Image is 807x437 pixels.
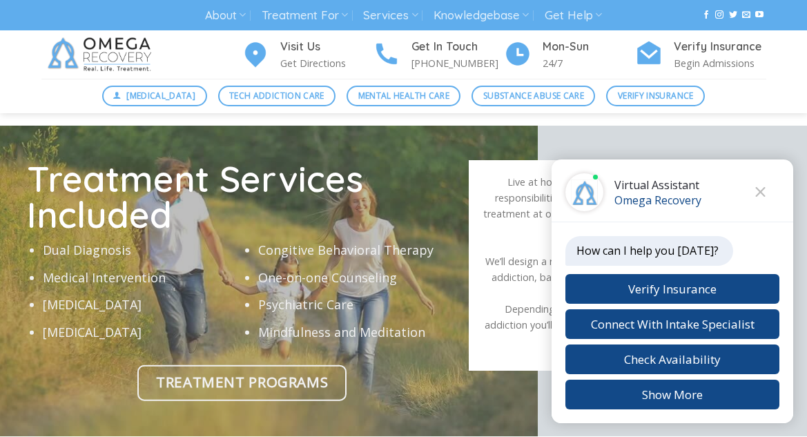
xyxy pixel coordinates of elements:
[434,3,529,28] a: Knowledgebase
[715,10,723,20] a: Follow on Instagram
[258,322,457,342] li: Mindfulness and Meditation
[43,267,242,287] li: Medical Intervention
[729,10,737,20] a: Follow on Twitter
[126,89,195,102] span: [MEDICAL_DATA]
[258,240,457,260] li: Congitive Behavioral Therapy
[674,38,766,56] h4: Verify Insurance
[543,55,635,71] p: 24/7
[483,174,724,237] div: Live at home, maintain your work & family responsibilities, and receive extensive addiction treat...
[483,253,724,285] div: We’ll design a recovery plan to address your specific addiction, background, and mental health ne...
[483,301,724,349] div: Depending on the severity & length of your addiction you’ll be assigned to one of three levels of...
[258,267,457,287] li: One-on-one Counseling
[618,89,694,102] span: Verify Insurance
[205,3,246,28] a: About
[347,86,460,106] a: Mental Health Care
[229,89,324,102] span: Tech Addiction Care
[43,240,242,260] li: Dual Diagnosis
[280,38,373,56] h4: Visit Us
[411,55,504,71] p: [PHONE_NUMBER]
[27,161,457,233] h2: Treatment Services Included
[242,38,373,72] a: Visit Us Get Directions
[363,3,418,28] a: Services
[755,10,764,20] a: Follow on YouTube
[635,38,766,72] a: Verify Insurance Begin Admissions
[258,295,457,315] li: Psychiatric Care
[156,371,328,394] span: Treatment Programs
[411,38,504,56] h4: Get In Touch
[358,89,449,102] span: Mental Health Care
[543,38,635,56] h4: Mon-Sun
[43,322,242,342] li: [MEDICAL_DATA]
[545,3,602,28] a: Get Help
[280,55,373,71] p: Get Directions
[218,86,336,106] a: Tech Addiction Care
[674,55,766,71] p: Begin Admissions
[742,10,750,20] a: Send us an email
[702,10,710,20] a: Follow on Facebook
[606,86,705,106] a: Verify Insurance
[102,86,207,106] a: [MEDICAL_DATA]
[483,89,584,102] span: Substance Abuse Care
[137,365,347,401] a: Treatment Programs
[41,30,162,79] img: Omega Recovery
[43,295,242,315] li: [MEDICAL_DATA]
[373,38,504,72] a: Get In Touch [PHONE_NUMBER]
[471,86,595,106] a: Substance Abuse Care
[262,3,348,28] a: Treatment For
